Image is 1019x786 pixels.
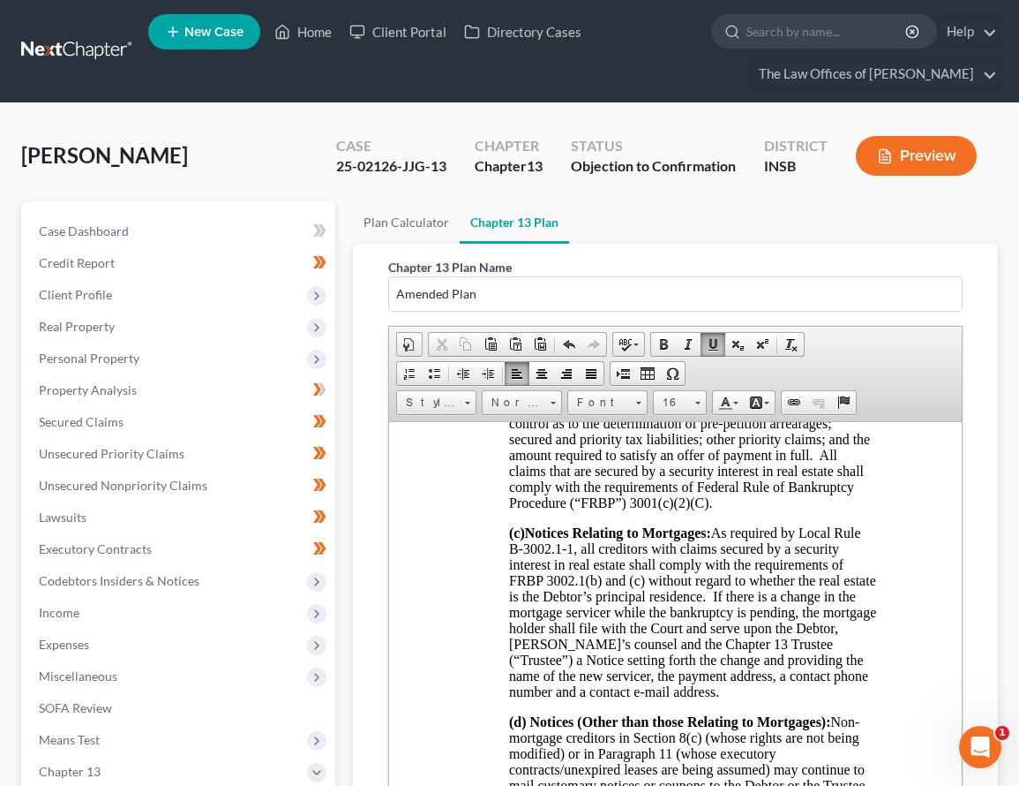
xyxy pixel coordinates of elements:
a: Insert/Remove Bulleted List [422,362,446,385]
span: 13 [527,157,543,174]
a: Background Color [744,391,775,414]
a: Text Color [713,391,744,414]
a: Document Properties [397,333,422,356]
span: Lawsuits [39,510,86,525]
a: Styles [396,390,476,415]
span: Secured Claims [39,414,124,429]
span: Miscellaneous [39,669,117,684]
iframe: Intercom live chat [959,726,1001,768]
a: Spell Checker [613,333,644,356]
a: Directory Cases [455,16,590,48]
span: Chapter 13 [39,764,101,779]
div: Chapter [475,136,543,156]
a: Insert/Remove Numbered List [397,362,422,385]
a: Underline [701,333,725,356]
a: Anchor [831,391,856,414]
span: Non-mortgage creditors in Section 8(c) (whose rights are not being modified) or in Paragraph 11 (... [120,292,476,387]
input: Enter name... [389,277,962,311]
a: Increase Indent [476,362,500,385]
span: Codebtors Insiders & Notices [39,573,199,588]
span: Unsecured Priority Claims [39,446,184,461]
a: 16 [653,390,707,415]
a: Chapter 13 Plan [460,201,569,244]
a: Undo [557,333,581,356]
span: Income [39,605,79,620]
a: Credit Report [25,247,335,279]
a: Help [938,16,997,48]
a: Executory Contracts [25,533,335,565]
input: Search by name... [746,15,908,48]
div: Case [336,136,446,156]
a: Bold [651,333,676,356]
a: Redo [581,333,606,356]
a: Normal [482,390,562,415]
strong: (d) Notices (Other than those Relating to Mortgages):​ [120,292,442,307]
span: Normal [483,391,544,414]
span: Styles [397,391,459,414]
a: The Law Offices of [PERSON_NAME] [750,58,997,90]
span: 16 [654,391,689,414]
a: Case Dashboard [25,215,335,247]
a: Subscript [725,333,750,356]
span: As required by Local Rule B-3002.1-1, all creditors with claims secured by a security interest in... [120,103,487,277]
a: SOFA Review [25,692,335,724]
a: Font [567,390,648,415]
span: Personal Property [39,351,139,366]
span: 1 [995,726,1009,740]
span: Property Analysis [39,382,137,397]
span: Means Test [39,732,100,747]
a: Unsecured Nonpriority Claims [25,470,335,502]
a: Unsecured Priority Claims [25,438,335,470]
div: 25-02126-JJG-13 [336,156,446,177]
a: Home [266,16,341,48]
a: Unlink [806,391,831,414]
span: New Case [184,26,244,39]
a: Link [782,391,806,414]
a: Italic [676,333,701,356]
a: Secured Claims [25,406,335,438]
div: INSB [764,156,828,177]
a: Paste [478,333,503,356]
a: Paste from Word [528,333,552,356]
a: Remove Format [779,333,804,356]
span: [PERSON_NAME] [21,142,188,168]
a: Justify [579,362,603,385]
div: Chapter [475,156,543,177]
span: SOFA Review [39,700,112,715]
a: Paste as plain text [503,333,528,356]
label: Chapter 13 Plan Name [388,258,512,276]
a: Center [529,362,554,385]
a: Decrease Indent [451,362,476,385]
a: Copy [453,333,478,356]
div: Objection to Confirmation [571,156,736,177]
a: Insert Special Character [660,362,685,385]
a: Table [635,362,660,385]
strong: (c) [120,103,136,118]
div: Status [571,136,736,156]
a: Align Right [554,362,579,385]
div: District [764,136,828,156]
a: Client Portal [341,16,455,48]
button: Preview [856,136,977,176]
strong: Notices Relating to Mortgages: [136,103,322,118]
a: Cut [429,333,453,356]
span: Expenses [39,637,89,652]
span: Real Property [39,319,115,334]
span: Unsecured Nonpriority Claims [39,478,207,493]
span: Executory Contracts [39,541,152,556]
a: Plan Calculator [353,201,460,244]
span: Case Dashboard [39,223,129,238]
span: Credit Report [39,255,115,270]
a: Property Analysis [25,374,335,406]
span: Font [568,391,630,414]
a: Superscript [750,333,775,356]
a: Lawsuits [25,502,335,533]
span: Client Profile [39,287,112,302]
a: Insert Page Break for Printing [611,362,635,385]
a: Align Left [505,362,529,385]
